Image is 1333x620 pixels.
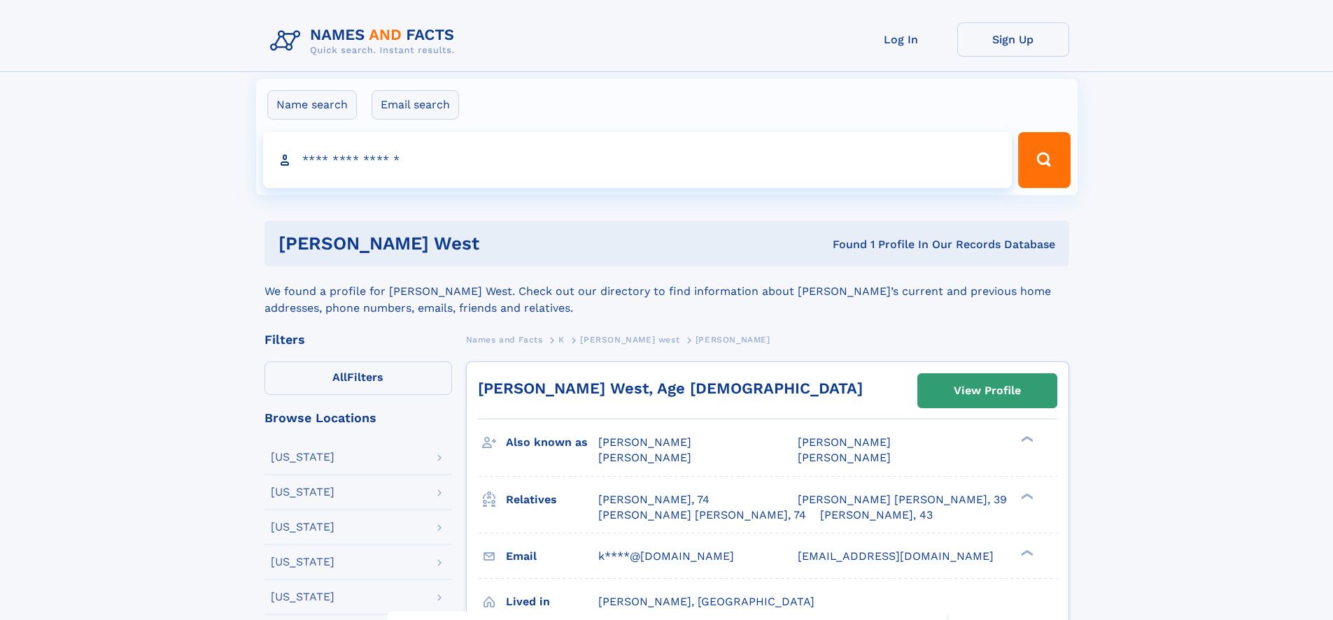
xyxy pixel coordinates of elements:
a: [PERSON_NAME] west [580,331,679,348]
div: ❯ [1017,435,1034,444]
a: [PERSON_NAME], 74 [598,492,710,507]
div: [US_STATE] [271,452,334,463]
span: [PERSON_NAME] west [580,335,679,345]
h3: Also known as [506,431,598,454]
a: [PERSON_NAME] [PERSON_NAME], 74 [598,507,806,523]
img: Logo Names and Facts [265,22,466,60]
h3: Relatives [506,488,598,512]
div: Filters [265,333,452,346]
a: Names and Facts [466,331,543,348]
div: We found a profile for [PERSON_NAME] West. Check out our directory to find information about [PER... [265,266,1069,317]
h1: [PERSON_NAME] West [278,235,656,252]
a: [PERSON_NAME], 43 [820,507,933,523]
a: [PERSON_NAME] West, Age [DEMOGRAPHIC_DATA] [478,380,863,397]
a: [PERSON_NAME] [PERSON_NAME], 39 [798,492,1007,507]
div: View Profile [954,375,1021,407]
div: [US_STATE] [271,591,334,603]
span: [EMAIL_ADDRESS][DOMAIN_NAME] [798,549,994,563]
span: [PERSON_NAME] [598,451,691,464]
button: Search Button [1018,132,1070,188]
a: View Profile [918,374,1057,408]
span: [PERSON_NAME], [GEOGRAPHIC_DATA] [598,595,814,608]
input: search input [263,132,1013,188]
span: K [558,335,565,345]
h3: Email [506,545,598,568]
div: [US_STATE] [271,556,334,568]
h3: Lived in [506,590,598,614]
div: Found 1 Profile In Our Records Database [656,237,1055,252]
div: Browse Locations [265,412,452,424]
a: Sign Up [957,22,1069,57]
a: Log In [845,22,957,57]
label: Filters [265,361,452,395]
span: [PERSON_NAME] [798,451,891,464]
div: ❯ [1017,548,1034,557]
a: K [558,331,565,348]
div: [US_STATE] [271,521,334,533]
span: [PERSON_NAME] [598,435,691,449]
label: Email search [372,90,459,120]
div: [US_STATE] [271,486,334,498]
div: ❯ [1017,491,1034,500]
span: All [332,370,347,384]
span: [PERSON_NAME] [798,435,891,449]
label: Name search [267,90,357,120]
span: [PERSON_NAME] [696,335,770,345]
